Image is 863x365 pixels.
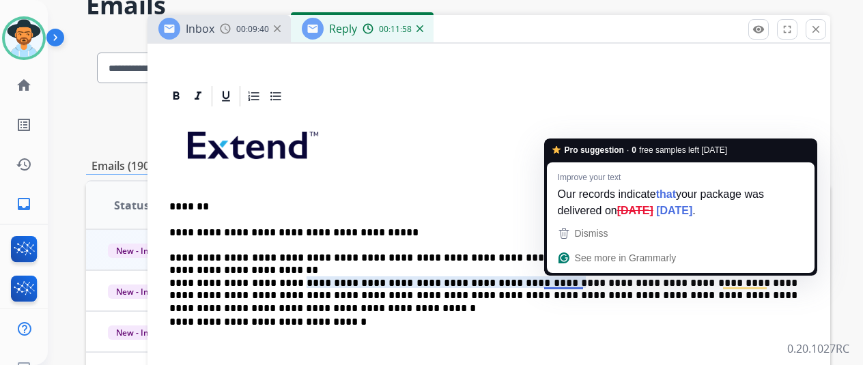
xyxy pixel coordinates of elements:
[379,24,412,35] span: 00:11:58
[244,86,264,106] div: Ordered List
[236,24,269,35] span: 00:09:40
[752,23,765,35] mat-icon: remove_red_eye
[186,21,214,36] span: Inbox
[5,19,43,57] img: avatar
[86,158,158,175] p: Emails (190)
[266,86,286,106] div: Bullet List
[188,86,208,106] div: Italic
[810,23,822,35] mat-icon: close
[166,86,186,106] div: Bold
[216,86,236,106] div: Underline
[16,77,32,93] mat-icon: home
[329,21,357,36] span: Reply
[16,117,32,133] mat-icon: list_alt
[787,340,849,357] p: 0.20.1027RC
[108,244,171,258] span: New - Initial
[781,23,793,35] mat-icon: fullscreen
[16,156,32,173] mat-icon: history
[108,325,171,340] span: New - Initial
[114,197,150,214] span: Status
[108,284,171,299] span: New - Initial
[16,196,32,212] mat-icon: inbox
